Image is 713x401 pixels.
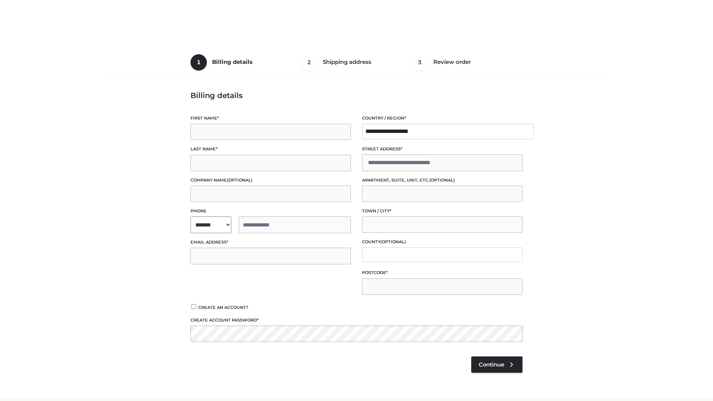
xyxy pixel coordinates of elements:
label: Apartment, suite, unit, etc. [362,177,522,184]
span: 1 [191,54,207,71]
label: Create account password [191,317,522,324]
label: Street address [362,146,522,153]
span: (optional) [380,239,406,244]
label: Town / City [362,208,522,215]
label: Last name [191,146,351,153]
label: County [362,238,522,245]
span: Billing details [212,58,253,65]
span: Create an account? [198,305,248,310]
label: Phone [191,208,351,215]
span: 2 [301,54,318,71]
label: Email address [191,239,351,246]
input: Create an account? [191,304,197,309]
span: Review order [433,58,471,65]
span: Continue [479,361,504,368]
h3: Billing details [191,91,522,100]
label: First name [191,115,351,122]
a: Continue [471,356,522,373]
span: 3 [412,54,428,71]
label: Country / Region [362,115,522,122]
span: Shipping address [323,58,371,65]
label: Company name [191,177,351,184]
span: (optional) [429,177,455,183]
label: Postcode [362,269,522,276]
span: (optional) [227,177,253,183]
